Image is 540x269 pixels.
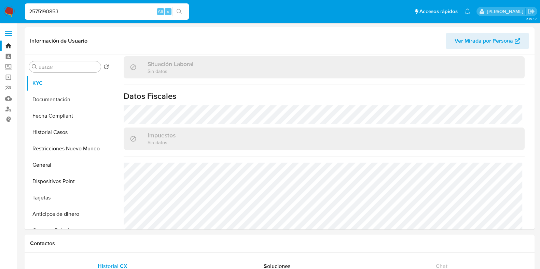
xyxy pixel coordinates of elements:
[26,108,112,124] button: Fecha Compliant
[148,60,193,68] h3: Situación Laboral
[167,8,169,15] span: s
[172,7,186,16] button: search-icon
[528,8,535,15] a: Salir
[26,206,112,222] button: Anticipos de dinero
[446,33,529,49] button: Ver Mirada por Persona
[32,64,37,70] button: Buscar
[30,240,529,247] h1: Contactos
[26,140,112,157] button: Restricciones Nuevo Mundo
[26,75,112,91] button: KYC
[419,8,458,15] span: Accesos rápidos
[124,91,525,101] h1: Datos Fiscales
[148,68,193,74] p: Sin datos
[26,124,112,140] button: Historial Casos
[30,38,87,44] h1: Información de Usuario
[26,173,112,190] button: Dispositivos Point
[26,91,112,108] button: Documentación
[103,64,109,72] button: Volver al orden por defecto
[39,64,98,70] input: Buscar
[124,128,525,150] div: ImpuestosSin datos
[158,8,163,15] span: Alt
[148,139,176,146] p: Sin datos
[25,7,189,16] input: Buscar usuario o caso...
[148,132,176,139] h3: Impuestos
[26,190,112,206] button: Tarjetas
[465,9,470,14] a: Notificaciones
[26,222,112,239] button: Cruces y Relaciones
[124,56,525,78] div: Situación LaboralSin datos
[455,33,513,49] span: Ver Mirada por Persona
[26,157,112,173] button: General
[487,8,525,15] p: camilafernanda.paredessaldano@mercadolibre.cl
